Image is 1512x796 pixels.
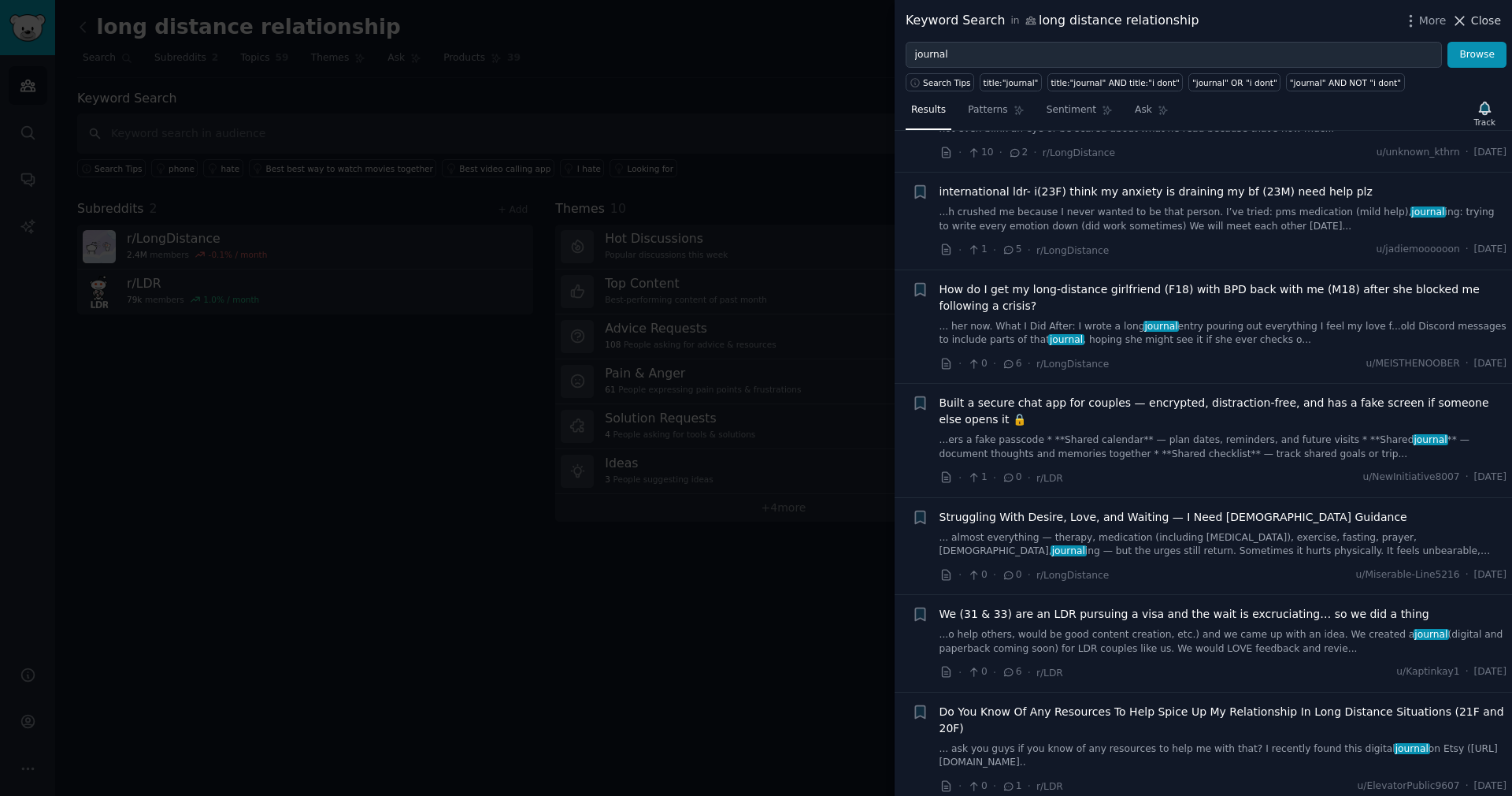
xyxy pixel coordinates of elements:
span: journal [1394,743,1430,754]
div: Keyword Search long distance relationship [906,11,1199,31]
span: u/Miserable-Line5216 [1355,568,1459,582]
a: How do I get my long-distance girlfriend (F18) with BPD back with me (M18) after she blocked me f... [939,281,1507,314]
span: 0 [967,665,987,679]
span: 0 [967,779,987,794]
a: ... ask you guys if you know of any resources to help me with that? I recently found this digital... [939,742,1507,770]
a: Struggling With Desire, Love, and Waiting — I Need [DEMOGRAPHIC_DATA] Guidance [939,509,1407,526]
span: 6 [1002,357,1021,371]
a: international ldr- i(23F) think my anxiety is draining my bf (23M) need help plz [939,184,1373,200]
span: [DATE] [1474,146,1506,160]
a: Do You Know Of Any Resources To Help Spice Up My Relationship In Long Distance Situations (21F an... [939,704,1507,737]
span: · [993,355,996,372]
span: · [1028,355,1031,372]
span: · [958,778,962,794]
span: · [1028,664,1031,681]
div: Track [1474,117,1495,128]
span: r/LongDistance [1036,570,1109,581]
a: "journal" OR "i dont" [1188,73,1280,91]
span: 0 [967,568,987,582]
span: in [1010,14,1019,28]
span: journal [1048,334,1084,345]
a: "journal" AND NOT "i dont" [1286,73,1404,91]
span: · [958,567,962,583]
span: [DATE] [1474,665,1506,679]
span: · [993,567,996,583]
span: Close [1471,13,1501,29]
span: · [958,144,962,161]
button: More [1403,13,1447,29]
span: u/NewInitiative8007 [1362,471,1459,485]
a: Sentiment [1041,98,1118,130]
span: r/LDR [1036,781,1063,792]
button: Browse [1447,42,1506,69]
span: More [1419,13,1447,29]
a: ...h crushed me because I never wanted to be that person. I’ve tried: pms medication (mild help),... [939,206,1507,233]
div: title:"journal" [984,77,1039,88]
span: r/LDR [1036,668,1063,679]
span: u/MEISTHENOOBER [1366,357,1460,371]
div: title:"journal" AND title:"i dont" [1051,77,1180,88]
div: "journal" OR "i dont" [1192,77,1277,88]
span: Ask [1135,103,1152,117]
button: Close [1451,13,1501,29]
span: journal [1051,545,1087,556]
span: · [1466,146,1469,160]
span: · [1033,144,1036,161]
span: · [993,778,996,794]
span: · [1028,567,1031,583]
input: Try a keyword related to your business [906,42,1442,69]
span: · [1028,470,1031,486]
span: Sentiment [1047,103,1096,117]
span: Results [911,103,946,117]
span: · [993,242,996,259]
span: journal [1413,434,1449,445]
a: We (31 & 33) are an LDR pursuing a visa and the wait is excruciating… so we did a thing [939,606,1429,623]
a: title:"journal" [980,73,1042,91]
span: [DATE] [1474,357,1506,371]
a: ...o help others, would be good content creation, etc.) and we came up with an idea. We created a... [939,628,1507,656]
span: · [958,355,962,372]
span: [DATE] [1474,471,1506,485]
span: · [1466,779,1469,794]
button: Search Tips [906,73,974,91]
span: u/jadiemoooooon [1376,243,1459,257]
span: 0 [967,357,987,371]
div: "journal" AND NOT "i dont" [1290,77,1401,88]
a: ...ers a fake passcode * **Shared calendar** — plan dates, reminders, and future visits * **Share... [939,433,1507,461]
span: Patterns [968,103,1007,117]
span: 1 [1002,779,1021,794]
span: · [993,470,996,486]
a: ... her now. What I Did After: I wrote a longjournalentry pouring out everything I feel my love f... [939,320,1507,348]
span: journal [1410,206,1447,218]
span: · [1466,357,1469,371]
a: ... almost everything — therapy, medication (including [MEDICAL_DATA]), exercise, fasting, prayer... [939,531,1507,559]
span: u/ElevatorPublic9607 [1358,779,1460,794]
span: r/LongDistance [1043,147,1115,158]
span: 0 [1002,568,1021,582]
span: [DATE] [1474,779,1506,794]
span: · [1028,778,1031,794]
span: 1 [967,243,987,257]
span: · [993,664,996,681]
span: journal [1143,321,1180,332]
span: u/Kaptinkay1 [1396,665,1459,679]
span: · [958,470,962,486]
span: journal [1414,629,1450,640]
span: · [958,664,962,681]
span: · [958,242,962,259]
span: 6 [1002,665,1021,679]
button: Track [1469,97,1501,130]
span: · [1466,243,1469,257]
span: · [1466,471,1469,485]
span: [DATE] [1474,243,1506,257]
span: 2 [1008,146,1028,160]
a: Results [906,98,951,130]
span: · [1466,665,1469,679]
span: r/LongDistance [1036,359,1109,370]
a: Built a secure chat app for couples — encrypted, distraction-free, and has a fake screen if someo... [939,395,1507,428]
